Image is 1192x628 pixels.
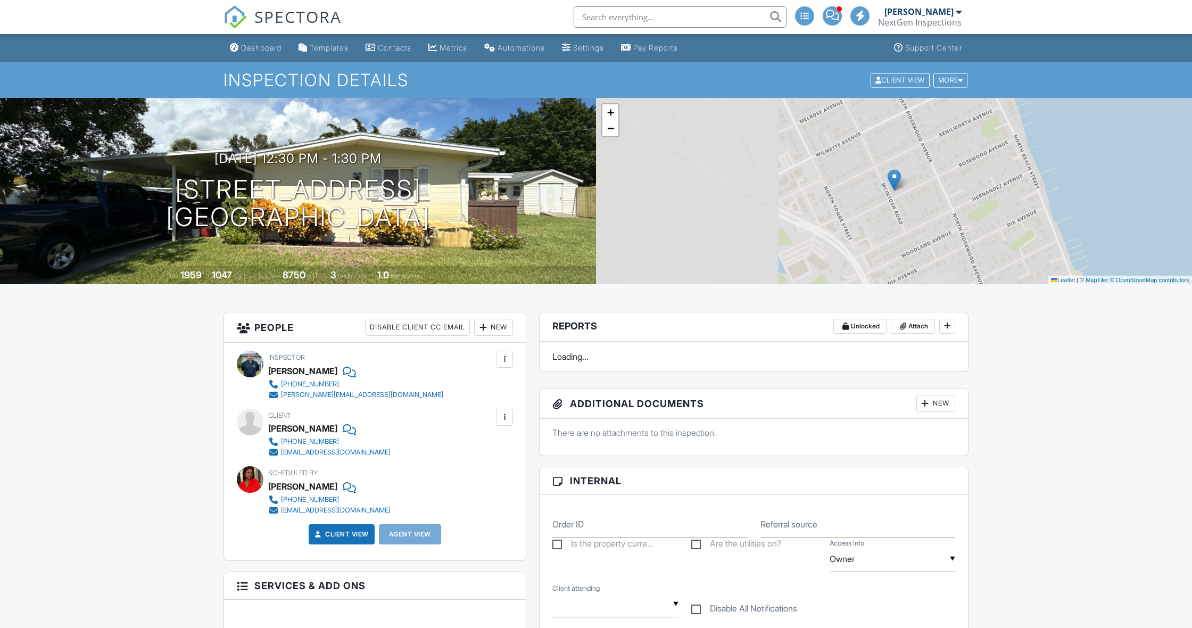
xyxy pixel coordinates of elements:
a: [PHONE_NUMBER] [268,379,443,390]
label: Order ID [552,518,584,530]
label: Access info [830,539,864,548]
img: The Best Home Inspection Software - Spectora [223,5,247,29]
h3: Additional Documents [540,389,968,419]
label: Are the utilities on? [691,539,781,552]
a: Automations (Advanced) [480,38,549,58]
h3: Services & Add ons [224,572,526,600]
div: More [933,73,968,87]
h3: [DATE] 12:30 pm - 1:30 pm [214,151,382,166]
div: 1047 [212,269,232,280]
p: There are no attachments to this inspection. [552,427,955,439]
div: [PERSON_NAME] [268,420,337,436]
div: [PERSON_NAME][EMAIL_ADDRESS][DOMAIN_NAME] [281,391,443,399]
a: [PERSON_NAME][EMAIL_ADDRESS][DOMAIN_NAME] [268,390,443,400]
a: Dashboard [226,38,286,58]
label: Client attending [552,584,600,593]
div: [PERSON_NAME] [884,6,954,17]
div: Templates [310,43,349,52]
a: Zoom in [602,104,618,120]
div: Support Center [905,43,962,52]
div: Pay Reports [633,43,678,52]
a: Zoom out [602,120,618,136]
label: Is the property currently occupied? [552,539,653,552]
h3: People [224,312,526,343]
div: 3 [330,269,336,280]
label: Disable All Notifications [691,604,797,617]
h1: Inspection Details [223,71,968,89]
span: Inspector [268,353,305,361]
div: [PHONE_NUMBER] [281,437,339,446]
span: sq. ft. [234,272,249,280]
div: 1959 [180,269,202,280]
a: Contacts [361,38,416,58]
a: Client View [870,76,932,84]
h1: [STREET_ADDRESS] [GEOGRAPHIC_DATA] [166,176,430,232]
input: Search everything... [574,6,787,28]
a: Support Center [890,38,966,58]
div: NextGen Inspections [878,17,962,28]
div: New [916,395,955,412]
a: Metrics [424,38,471,58]
div: Metrics [440,43,467,52]
a: Templates [294,38,353,58]
div: [EMAIL_ADDRESS][DOMAIN_NAME] [281,506,391,515]
div: Automations [498,43,545,52]
div: 8750 [283,269,305,280]
div: [PHONE_NUMBER] [281,495,339,504]
div: Dashboard [241,43,282,52]
a: Client View [312,529,369,540]
span: SPECTORA [254,5,342,28]
div: Disable Client CC Email [365,319,470,336]
div: [PERSON_NAME] [268,478,337,494]
div: 1.0 [377,269,389,280]
div: Settings [573,43,604,52]
a: Pay Reports [617,38,682,58]
img: Marker [888,169,901,191]
a: [PHONE_NUMBER] [268,494,391,505]
label: Referral source [760,518,817,530]
a: Leaflet [1051,277,1075,283]
span: bathrooms [391,272,421,280]
span: | [1077,277,1078,283]
span: Client [268,411,291,419]
div: [EMAIL_ADDRESS][DOMAIN_NAME] [281,448,391,457]
span: Scheduled By [268,469,318,477]
span: bedrooms [338,272,367,280]
span: Lot Size [259,272,281,280]
div: [PERSON_NAME] [268,363,337,379]
div: Client View [871,73,930,87]
span: sq.ft. [307,272,320,280]
a: SPECTORA [223,14,342,37]
h3: Internal [540,467,968,495]
span: − [607,121,614,135]
span: + [607,105,614,119]
div: [PHONE_NUMBER] [281,380,339,389]
a: © MapTiler [1080,277,1108,283]
div: Contacts [378,43,411,52]
div: New [474,319,513,336]
a: [EMAIL_ADDRESS][DOMAIN_NAME] [268,505,391,516]
a: [PHONE_NUMBER] [268,436,391,447]
a: Settings [558,38,608,58]
a: © OpenStreetMap contributors [1110,277,1189,283]
a: [EMAIL_ADDRESS][DOMAIN_NAME] [268,447,391,458]
span: Built [167,272,179,280]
